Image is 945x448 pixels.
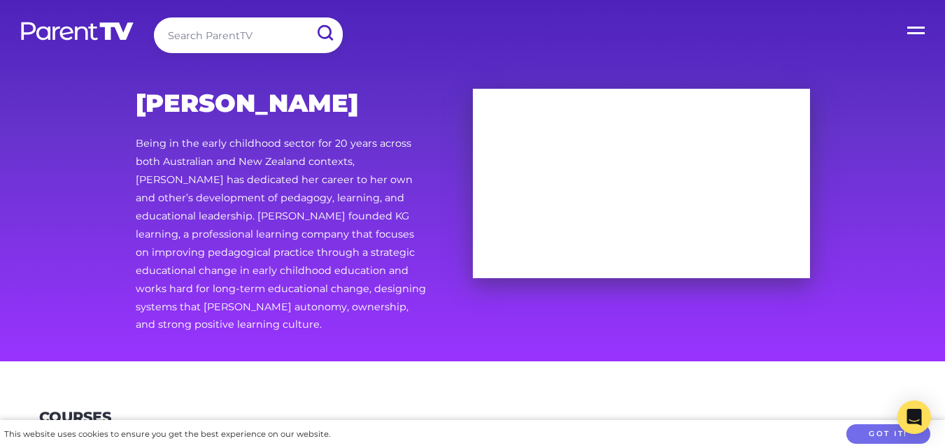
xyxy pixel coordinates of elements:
div: This website uses cookies to ensure you get the best experience on our website. [4,427,330,442]
p: Being in the early childhood sector for 20 years across both Australian and New Zealand contexts,... [136,135,428,334]
h3: Courses [39,409,111,426]
img: parenttv-logo-white.4c85aaf.svg [20,21,135,41]
h2: [PERSON_NAME] [136,89,428,118]
div: Open Intercom Messenger [897,400,931,434]
input: Search ParentTV [154,17,343,53]
button: Got it! [846,424,930,445]
input: Submit [306,17,343,49]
